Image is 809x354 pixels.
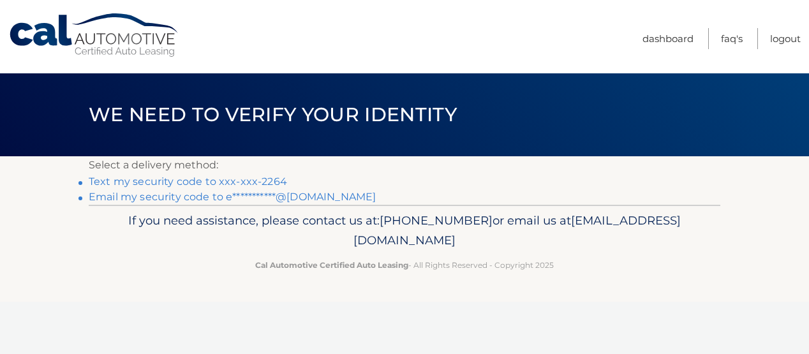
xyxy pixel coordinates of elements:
strong: Cal Automotive Certified Auto Leasing [255,260,408,270]
a: Text my security code to xxx-xxx-2264 [89,175,287,188]
p: If you need assistance, please contact us at: or email us at [97,210,712,251]
a: Dashboard [642,28,694,49]
a: FAQ's [721,28,743,49]
p: Select a delivery method: [89,156,720,174]
span: [PHONE_NUMBER] [380,213,493,228]
a: Logout [770,28,801,49]
a: Cal Automotive [8,13,181,58]
span: We need to verify your identity [89,103,457,126]
p: - All Rights Reserved - Copyright 2025 [97,258,712,272]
